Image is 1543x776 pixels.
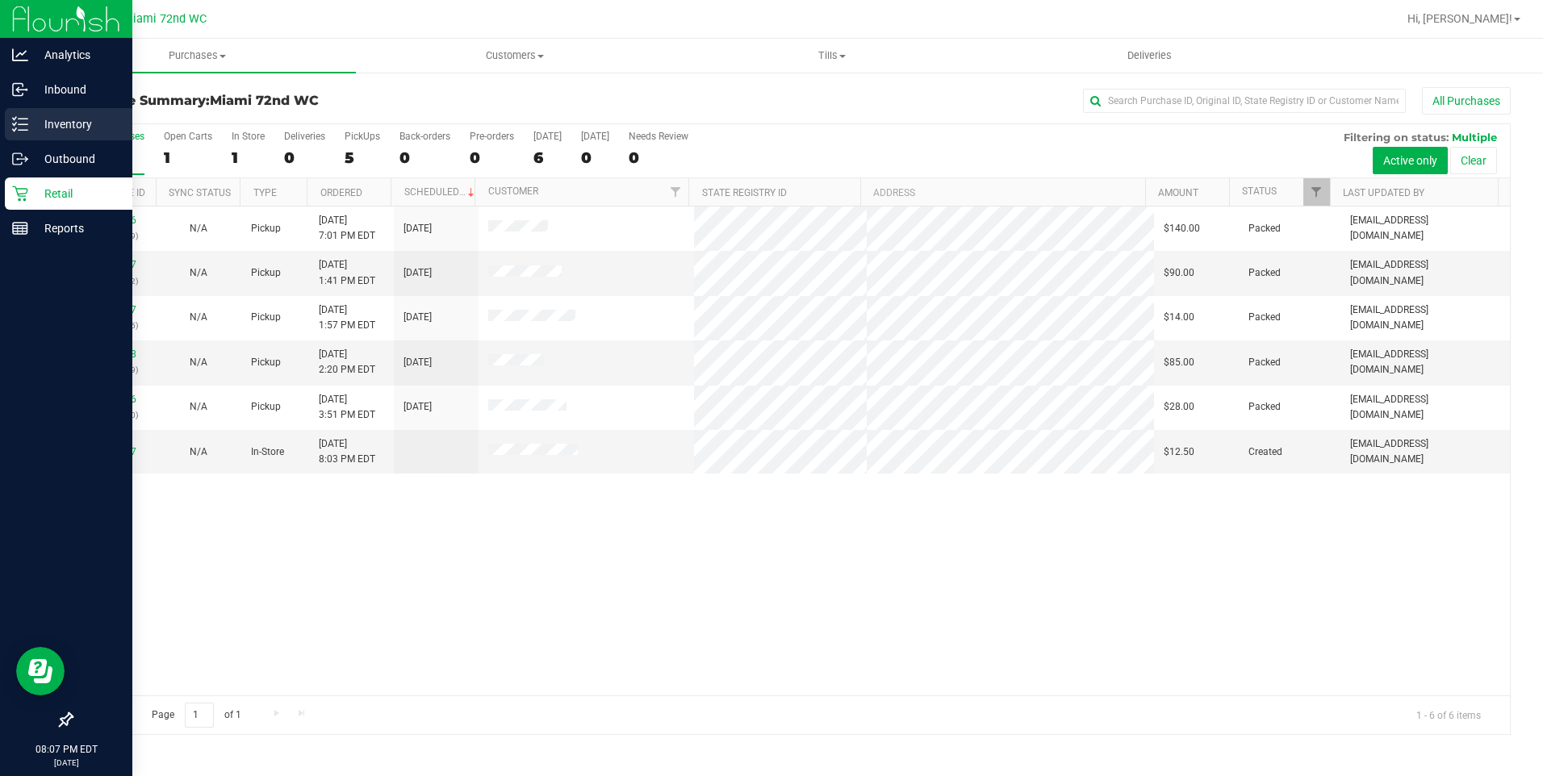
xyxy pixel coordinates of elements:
span: Not Applicable [190,311,207,323]
span: $14.00 [1164,310,1194,325]
a: Filter [1303,178,1330,206]
button: N/A [190,355,207,370]
div: 0 [629,148,688,167]
div: 0 [581,148,609,167]
span: Pickup [251,265,281,281]
a: Ordered [320,187,362,198]
span: [EMAIL_ADDRESS][DOMAIN_NAME] [1350,257,1500,288]
span: [EMAIL_ADDRESS][DOMAIN_NAME] [1350,436,1500,467]
a: Status [1242,186,1277,197]
div: PickUps [345,131,380,142]
p: Inbound [28,80,125,99]
div: Open Carts [164,131,212,142]
div: Back-orders [399,131,450,142]
div: 6 [533,148,562,167]
a: Deliveries [991,39,1308,73]
button: N/A [190,444,207,460]
inline-svg: Retail [12,186,28,202]
span: Multiple [1452,131,1497,144]
div: 0 [470,148,514,167]
p: Reports [28,219,125,238]
button: All Purchases [1422,87,1511,115]
span: $90.00 [1164,265,1194,281]
input: Search Purchase ID, Original ID, State Registry ID or Customer Name... [1083,89,1406,113]
div: [DATE] [581,131,609,142]
a: Amount [1158,187,1198,198]
button: N/A [190,310,207,325]
a: Filter [662,178,688,206]
p: Retail [28,184,125,203]
a: Last Updated By [1343,187,1424,198]
span: [DATE] [404,265,432,281]
button: N/A [190,265,207,281]
span: [EMAIL_ADDRESS][DOMAIN_NAME] [1350,392,1500,423]
a: Type [253,187,277,198]
span: 1 - 6 of 6 items [1403,703,1494,727]
span: $140.00 [1164,221,1200,236]
span: Pickup [251,221,281,236]
button: Clear [1450,147,1497,174]
h3: Purchase Summary: [71,94,551,108]
div: Needs Review [629,131,688,142]
div: [DATE] [533,131,562,142]
div: 1 [232,148,265,167]
span: Purchases [39,48,356,63]
span: [DATE] [404,399,432,415]
span: [EMAIL_ADDRESS][DOMAIN_NAME] [1350,213,1500,244]
span: In-Store [251,444,284,460]
span: [EMAIL_ADDRESS][DOMAIN_NAME] [1350,302,1500,333]
span: [EMAIL_ADDRESS][DOMAIN_NAME] [1350,347,1500,378]
span: Filtering on status: [1344,131,1449,144]
div: Pre-orders [470,131,514,142]
a: Sync Status [169,187,231,198]
span: Packed [1248,399,1281,415]
span: Pickup [251,399,281,415]
a: Tills [674,39,991,73]
span: Tills [675,48,990,63]
p: 08:07 PM EDT [7,742,125,757]
span: Page of 1 [138,703,254,728]
span: Created [1248,444,1282,460]
span: Packed [1248,221,1281,236]
input: 1 [185,703,214,728]
span: $85.00 [1164,355,1194,370]
span: Packed [1248,355,1281,370]
a: Purchases [39,39,356,73]
span: [DATE] [404,221,432,236]
span: Customers [357,48,672,63]
span: [DATE] 3:51 PM EDT [319,392,375,423]
p: Inventory [28,115,125,134]
span: Packed [1248,310,1281,325]
span: Not Applicable [190,446,207,457]
span: Deliveries [1106,48,1194,63]
span: Not Applicable [190,401,207,412]
inline-svg: Inbound [12,81,28,98]
inline-svg: Outbound [12,151,28,167]
span: $28.00 [1164,399,1194,415]
span: Hi, [PERSON_NAME]! [1407,12,1512,25]
div: 5 [345,148,380,167]
a: Scheduled [404,186,478,198]
button: Active only [1373,147,1448,174]
button: N/A [190,399,207,415]
inline-svg: Analytics [12,47,28,63]
span: [DATE] 2:20 PM EDT [319,347,375,378]
div: 1 [164,148,212,167]
span: Pickup [251,355,281,370]
inline-svg: Inventory [12,116,28,132]
span: Not Applicable [190,223,207,234]
div: 0 [399,148,450,167]
span: $12.50 [1164,444,1194,460]
span: Not Applicable [190,357,207,368]
p: Outbound [28,149,125,169]
a: State Registry ID [702,187,787,198]
p: Analytics [28,45,125,65]
span: [DATE] 1:41 PM EDT [319,257,375,288]
button: N/A [190,221,207,236]
p: [DATE] [7,757,125,769]
span: [DATE] 8:03 PM EDT [319,436,375,467]
span: [DATE] [404,310,432,325]
iframe: Resource center [16,647,65,695]
span: [DATE] [404,355,432,370]
span: Miami 72nd WC [123,12,207,26]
